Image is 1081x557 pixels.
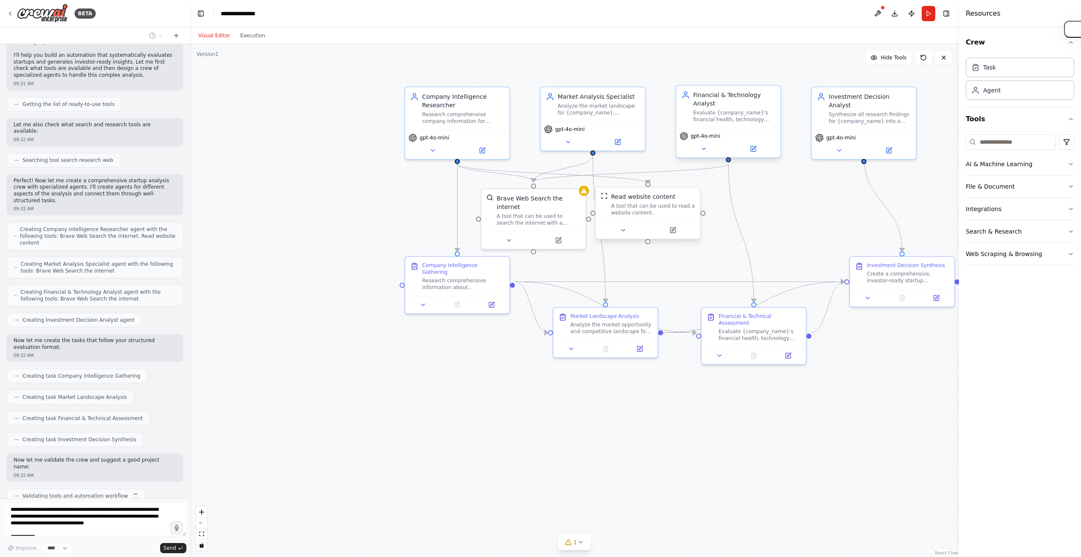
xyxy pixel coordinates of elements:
div: Company Intelligence Gathering [422,262,504,276]
button: toggle interactivity [196,540,207,551]
button: Open in side panel [729,144,777,154]
div: BraveSearchToolBrave Web Search the internetA tool that can be used to search the internet with a... [481,188,587,250]
img: BraveSearchTool [487,194,493,201]
button: AI & Machine Learning [966,153,1074,175]
span: Creating task Company Intelligence Gathering [22,373,140,379]
button: File & Document [966,175,1074,198]
div: ScrapeWebsiteToolRead website contentA tool that can be used to read a website content. [595,188,701,241]
span: Creating task Investment Decision Synthesis [22,436,136,443]
p: Now let me validate the crew and suggest a good project name: [14,457,176,470]
div: Crew [966,54,1074,107]
button: Tools [966,107,1074,131]
g: Edge from e3efaa17-4cdb-48b5-9836-78a155c6a85c to 673cf5af-fc7c-4cc1-8827-36cd376c048c [860,156,906,251]
button: Hide right sidebar [940,8,952,19]
button: Click to speak your automation idea [170,521,183,534]
div: Investment Decision AnalystSynthesize all research findings for {company_name} into a comprehensi... [811,86,917,160]
p: Perfect! Now let me create a comprehensive startup analysis crew with specialized agents. I'll cr... [14,178,176,204]
span: gpt-4o-mini [420,134,449,141]
div: Synthesize all research findings for {company_name} into a comprehensive, investor-ready assessme... [829,111,911,125]
div: Analyze the market landscape for {company_name}, evaluating market size, competitive dynamics, gr... [558,103,640,116]
button: Hide Tools [865,51,912,64]
button: No output available [884,293,920,303]
g: Edge from fe88ef51-cc41-4503-8669-7fe078cc3320 to 673cf5af-fc7c-4cc1-8827-36cd376c048c [812,278,845,337]
g: Edge from 892fb91c-84a7-464c-b702-51bc106d5aac to 673cf5af-fc7c-4cc1-8827-36cd376c048c [515,278,845,286]
span: gpt-4o-mini [691,133,721,139]
h4: Resources [966,8,1001,19]
div: 09:32 AM [14,352,176,359]
div: Financial & Technical Assessment [719,313,801,326]
div: Evaluate {company_name}'s financial health, technology infrastructure, and business model sustain... [719,328,801,342]
div: Financial & Technology Analyst [693,91,776,108]
span: Creating task Market Landscape Analysis [22,394,127,401]
div: Research comprehensive company information for {company_name}, including company profile, founder... [422,111,504,125]
button: Open in side panel [865,145,913,156]
button: Switch to previous chat [146,31,166,41]
button: Crew [966,31,1074,54]
button: Open in side panel [625,344,654,354]
button: Open in side panel [477,300,506,310]
span: Creating Investment Decision Analyst agent [22,317,135,323]
button: fit view [196,529,207,540]
div: Market Landscape Analysis [571,313,640,320]
div: BETA [75,8,96,19]
button: Improve [3,543,40,554]
div: Company Intelligence Researcher [422,92,504,109]
div: Task [983,63,996,72]
div: A tool that can be used to read a website content. [611,203,695,216]
button: Send [160,543,186,553]
div: Brave Web Search the internet [497,194,581,211]
g: Edge from b520e43d-f4f9-4c93-8bd9-2805af5940a7 to fe88ef51-cc41-4503-8669-7fe078cc3320 [663,329,696,337]
div: Financial & Technical AssessmentEvaluate {company_name}'s financial health, technology infrastruc... [701,307,807,365]
button: Open in side panel [594,137,642,147]
g: Edge from 479916e6-8e90-4220-92cc-33b5ec150a58 to 892fb91c-84a7-464c-b702-51bc106d5aac [453,164,462,251]
button: zoom out [196,518,207,529]
span: Validating tools and automation workflow [22,493,128,499]
div: Agent [983,86,1001,95]
a: React Flow attribution [935,551,958,555]
img: ScrapeWebsiteTool [601,192,608,199]
span: Hide Tools [881,54,906,61]
div: Tools [966,131,1074,272]
img: Logo [17,4,68,23]
span: gpt-4o-mini [555,126,585,133]
div: Analyze the market opportunity and competitive landscape for {company_name}, including: - Market ... [571,321,653,335]
div: Financial & Technology AnalystEvaluate {company_name}'s financial health, technology stack, busin... [676,86,782,160]
button: Start a new chat [169,31,183,41]
g: Edge from e2b3c118-1da7-4348-b8ef-0c798e759e57 to b520e43d-f4f9-4c93-8bd9-2805af5940a7 [589,156,610,302]
button: zoom in [196,507,207,518]
button: No output available [736,351,772,361]
div: 09:32 AM [14,136,176,143]
p: Let me also check what search and research tools are available: [14,122,176,135]
div: Market Analysis SpecialistAnalyze the market landscape for {company_name}, evaluating market size... [540,86,646,151]
div: Investment Decision SynthesisCreate a comprehensive, investor-ready startup evaluation memo for {... [849,256,955,307]
g: Edge from e2b3c118-1da7-4348-b8ef-0c798e759e57 to 3cd8bd30-e490-4a20-8e78-14ebc8dd36f3 [529,156,597,182]
button: Open in side panel [458,145,506,156]
button: Execution [235,31,270,41]
span: Creating Financial & Technology Analyst agent with the following tools: Brave Web Search the inte... [20,289,176,302]
span: 1 [574,538,577,546]
button: Hide left sidebar [195,8,207,19]
div: Investment Decision Analyst [829,92,911,109]
g: Edge from fddbf6fc-9843-450a-8c48-c83c98a4f2f4 to fe88ef51-cc41-4503-8669-7fe078cc3320 [724,164,758,302]
button: Open in side panel [535,235,582,245]
div: Market Analysis Specialist [558,92,640,101]
button: Search & Research [966,220,1074,242]
span: Searching tool search research web [22,157,113,164]
button: Web Scraping & Browsing [966,243,1074,265]
nav: breadcrumb [221,9,263,18]
p: I'll help you build an automation that systematically evaluates startups and generates investor-r... [14,52,176,78]
span: Creating Company Intelligence Researcher agent with the following tools: Brave Web Search the int... [20,226,176,246]
button: Visual Editor [193,31,235,41]
span: Improve [16,545,36,551]
div: A tool that can be used to search the internet with a search_query. [497,213,581,226]
span: Creating task Financial & Technical Assessment [22,415,143,422]
div: Investment Decision Synthesis [867,262,945,269]
button: 1 [558,535,591,550]
div: Read website content [611,192,676,201]
div: Version 1 [197,51,219,58]
button: Open in side panel [773,351,803,361]
div: 09:31 AM [14,81,176,87]
button: Integrations [966,198,1074,220]
p: Now let me create the tasks that follow your structured evaluation format: [14,337,176,351]
g: Edge from 892fb91c-84a7-464c-b702-51bc106d5aac to b520e43d-f4f9-4c93-8bd9-2805af5940a7 [515,278,548,337]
